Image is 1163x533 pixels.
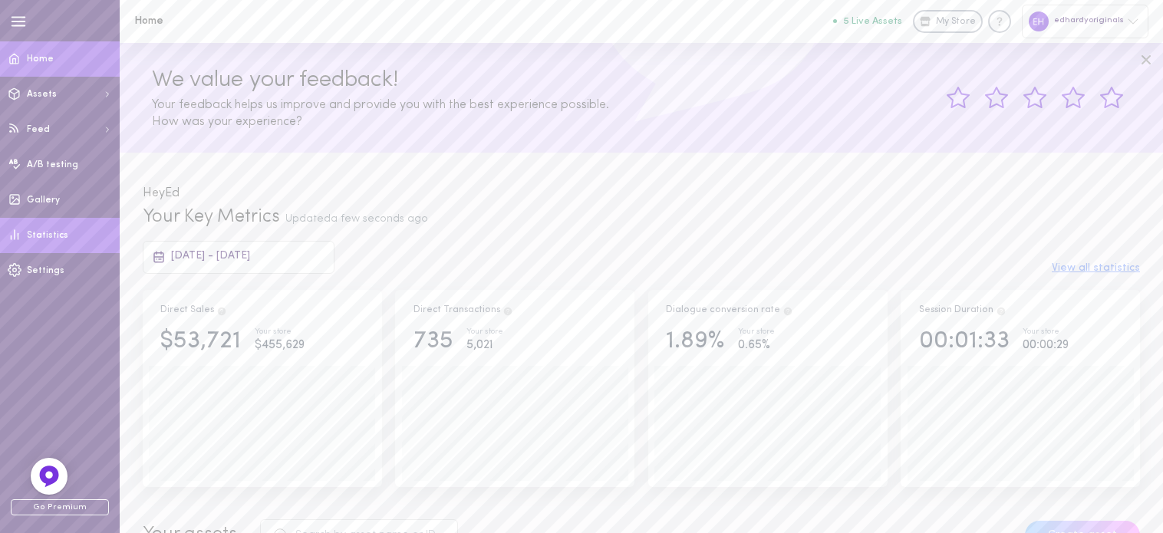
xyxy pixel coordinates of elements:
[160,328,241,355] div: $53,721
[833,16,913,27] a: 5 Live Assets
[666,328,724,355] div: 1.89%
[38,465,61,488] img: Feedback Button
[27,125,50,134] span: Feed
[738,328,775,337] div: Your store
[152,68,398,92] span: We value your feedback!
[1022,5,1148,38] div: edhardyoriginals
[27,160,78,169] span: A/B testing
[216,305,227,314] span: Direct Sales are the result of users clicking on a product and then purchasing the exact same pro...
[466,328,503,337] div: Your store
[502,305,513,314] span: Total transactions from users who clicked on a product through Dialogue assets, and purchased the...
[413,328,453,355] div: 735
[1052,263,1140,274] button: View all statistics
[1023,336,1069,355] div: 00:00:29
[919,304,1007,317] div: Session Duration
[413,304,513,317] div: Direct Transactions
[134,15,387,27] h1: Home
[666,304,793,317] div: Dialogue conversion rate
[255,336,305,355] div: $455,629
[143,208,280,226] span: Your Key Metrics
[152,99,609,128] span: Your feedback helps us improve and provide you with the best experience possible. How was your ex...
[143,187,180,199] span: Hey Ed
[738,336,775,355] div: 0.65%
[1023,328,1069,337] div: Your store
[171,250,250,262] span: [DATE] - [DATE]
[996,305,1007,314] span: Track how your session duration increase once users engage with your Assets
[782,305,793,314] span: The percentage of users who interacted with one of Dialogue`s assets and ended up purchasing in t...
[285,213,428,225] span: Updated a few seconds ago
[27,54,54,64] span: Home
[11,499,109,515] span: Go Premium
[913,10,983,33] a: My Store
[160,304,227,317] div: Direct Sales
[919,328,1010,355] div: 00:01:33
[833,16,902,26] button: 5 Live Assets
[27,231,68,240] span: Statistics
[27,266,64,275] span: Settings
[27,196,60,205] span: Gallery
[255,328,305,337] div: Your store
[27,90,57,99] span: Assets
[988,10,1011,33] div: Knowledge center
[466,336,503,355] div: 5,021
[936,15,976,29] span: My Store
